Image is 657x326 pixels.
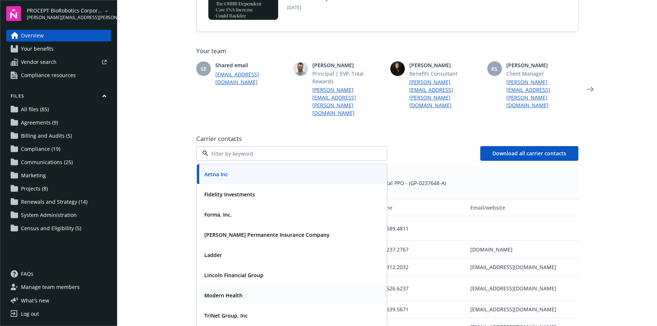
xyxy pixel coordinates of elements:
[196,134,578,143] span: Carrier contacts
[312,86,384,117] a: [PERSON_NAME][EMAIL_ADDRESS][PERSON_NAME][DOMAIN_NAME]
[6,183,111,195] a: Projects (8)
[373,216,467,241] div: 800.589.4811
[21,117,58,128] span: Agreements (9)
[27,7,102,14] span: PROCEPT BioRobotics Corporation
[492,150,566,157] span: Download all carrier contacts
[204,231,330,238] strong: [PERSON_NAME] Permanente Insurance Company
[6,196,111,208] a: Renewals and Strategy (14)
[6,43,111,55] a: Your benefits
[202,179,572,187] span: Medical PPO - (237648), HDHP PPO - (237648), Medical HMO - (237648), Dental PPO - (GP-0237648-A)
[196,47,578,55] span: Your team
[6,209,111,221] a: System Administration
[467,301,578,318] div: [EMAIL_ADDRESS][DOMAIN_NAME]
[21,196,87,208] span: Renewals and Strategy (14)
[467,258,578,276] div: [EMAIL_ADDRESS][DOMAIN_NAME]
[6,117,111,128] a: Agreements (9)
[204,171,228,178] strong: Aetna Inc
[27,6,111,21] button: PROCEPT BioRobotics Corporation[PERSON_NAME][EMAIL_ADDRESS][PERSON_NAME][DOMAIN_NAME]arrowDropDown
[21,209,77,221] span: System Administration
[409,61,481,69] span: [PERSON_NAME]
[470,204,575,211] div: Email/website
[6,56,111,68] a: Vendor search
[102,7,111,15] a: arrowDropDown
[467,276,578,301] div: [EMAIL_ADDRESS][DOMAIN_NAME]
[376,204,464,211] div: Phone
[21,268,33,280] span: FAQs
[21,69,76,81] span: Compliance resources
[467,199,578,216] button: Email/website
[6,93,111,102] button: Files
[6,170,111,181] a: Marketing
[201,65,207,73] span: SE
[467,241,578,258] div: [DOMAIN_NAME]
[215,61,287,69] span: Shared email
[21,143,60,155] span: Compliance (19)
[6,69,111,81] a: Compliance resources
[6,281,111,293] a: Manage team members
[373,276,467,301] div: 401.526.6237
[21,130,72,142] span: Billing and Audits (5)
[204,211,232,218] strong: Forma, Inc.
[506,78,578,109] a: [PERSON_NAME][EMAIL_ADDRESS][PERSON_NAME][DOMAIN_NAME]
[6,30,111,41] a: Overview
[293,61,308,76] img: photo
[215,70,287,86] a: [EMAIL_ADDRESS][DOMAIN_NAME]
[312,61,384,69] span: [PERSON_NAME]
[21,156,73,168] span: Communications (25)
[373,301,467,318] div: 925.639.5671
[6,6,21,21] img: navigator-logo.svg
[584,83,596,95] a: Next
[409,78,481,109] a: [PERSON_NAME][EMAIL_ADDRESS][PERSON_NAME][DOMAIN_NAME]
[390,61,405,76] img: photo
[204,292,243,299] strong: Modern Health
[6,268,111,280] a: FAQs
[6,104,111,115] a: All files (85)
[21,43,54,55] span: Your benefits
[6,130,111,142] a: Billing and Audits (5)
[21,170,46,181] span: Marketing
[312,70,384,85] span: Principal | EVP, Total Rewards
[208,150,372,157] input: Filter by keyword
[373,241,467,258] div: 800.237.2767
[373,199,467,216] button: Phone
[21,308,39,320] div: Log out
[27,14,102,21] span: [PERSON_NAME][EMAIL_ADDRESS][PERSON_NAME][DOMAIN_NAME]
[373,258,467,276] div: 559.312.2032
[21,297,49,304] span: What ' s new
[204,272,263,279] strong: Lincoln Financial Group
[6,297,61,304] button: What's new
[491,65,498,73] span: RS
[21,183,48,195] span: Projects (8)
[204,312,248,319] strong: TriNet Group, Inc
[6,222,111,234] a: Census and Eligibility (5)
[480,146,578,161] button: Download all carrier contacts
[21,56,57,68] span: Vendor search
[506,61,578,69] span: [PERSON_NAME]
[409,70,481,77] span: Benefits Consultant
[6,156,111,168] a: Communications (25)
[21,30,44,41] span: Overview
[21,281,80,293] span: Manage team members
[21,222,81,234] span: Census and Eligibility (5)
[6,143,111,155] a: Compliance (19)
[21,104,49,115] span: All files (85)
[506,70,578,77] span: Client Manager
[202,173,572,179] span: Plan types
[287,4,450,11] span: [DATE]
[204,251,222,258] strong: Ladder
[204,191,255,198] strong: Fidelity Investments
